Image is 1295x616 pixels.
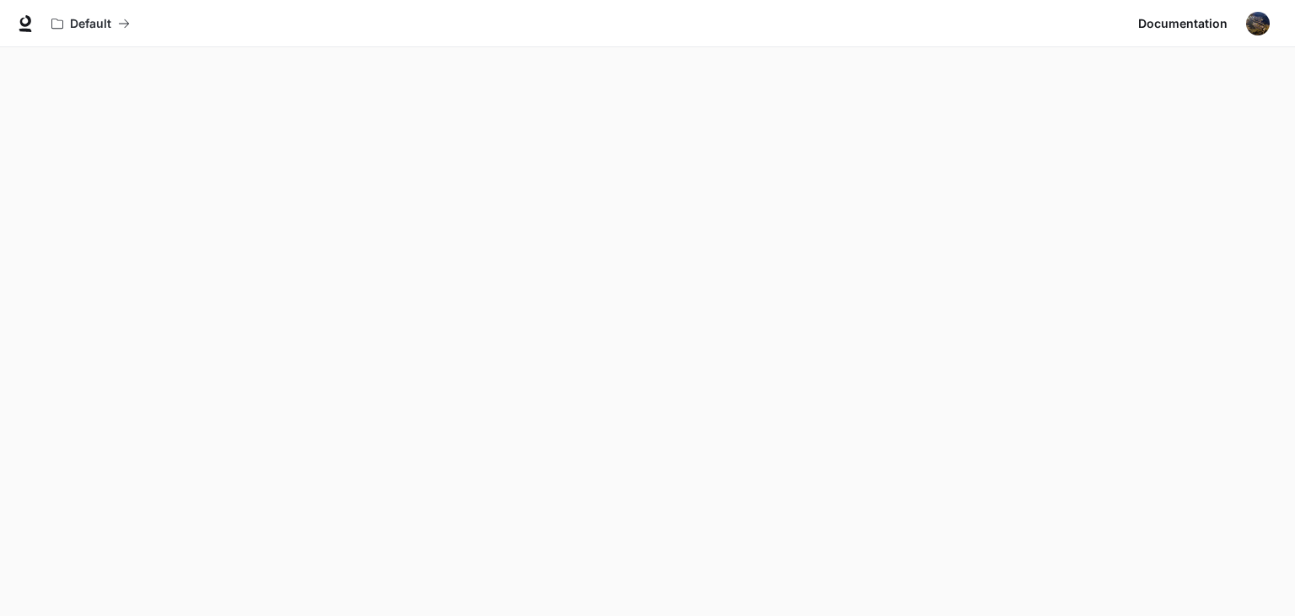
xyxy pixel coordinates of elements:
a: Documentation [1131,7,1234,41]
p: Default [70,17,111,31]
span: Documentation [1138,14,1228,35]
button: All workspaces [44,7,137,41]
button: User avatar [1241,7,1275,41]
img: User avatar [1246,12,1270,35]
